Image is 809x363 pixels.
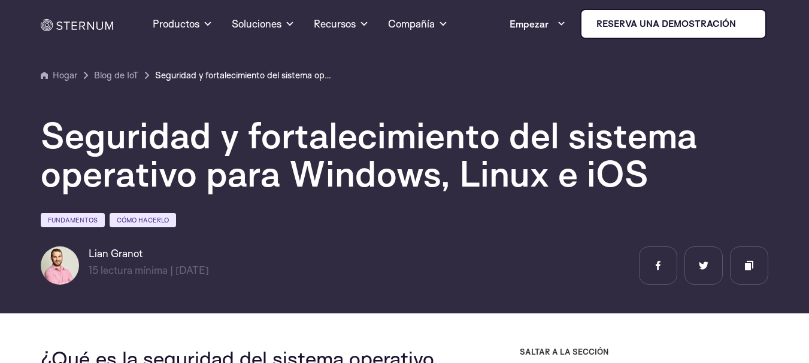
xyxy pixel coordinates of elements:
[741,19,750,29] img: esternón iot
[101,264,173,276] font: lectura mínima |
[580,9,766,39] a: Reserva una demostración
[53,69,77,81] font: Hogar
[117,216,169,224] font: Cómo hacerlo
[89,264,98,276] font: 15
[175,264,209,276] font: [DATE]
[153,17,199,30] font: Productos
[510,12,566,36] a: Empezar
[94,68,138,83] a: Blog de IoT
[314,17,356,30] font: Recursos
[520,347,608,356] font: SALTAR A LA SECCIÓN
[232,17,281,30] font: Soluciones
[94,69,138,81] font: Blog de IoT
[510,18,549,30] font: Empezar
[41,246,79,285] img: Lian Granot
[596,18,736,29] font: Reserva una demostración
[41,68,77,83] a: Hogar
[388,17,435,30] font: Compañía
[155,68,335,83] a: Seguridad y fortalecimiento del sistema operativo para Windows, Linux e iOS
[41,213,105,227] a: Fundamentos
[155,69,461,81] font: Seguridad y fortalecimiento del sistema operativo para Windows, Linux e iOS
[89,247,143,260] font: Lian Granot
[41,112,697,196] font: Seguridad y fortalecimiento del sistema operativo para Windows, Linux e iOS
[48,216,98,224] font: Fundamentos
[110,213,176,227] a: Cómo hacerlo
